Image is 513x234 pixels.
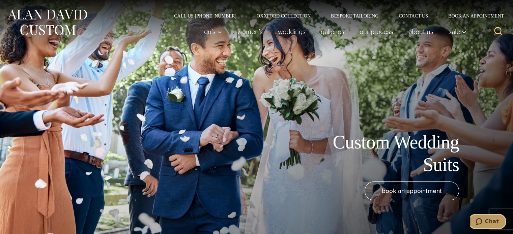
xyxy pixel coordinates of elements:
[270,25,313,38] a: weddings
[365,181,459,200] a: book an appointment
[307,131,459,176] h1: Custom Wedding Suits
[401,25,441,38] a: About Us
[164,13,247,18] a: Call Us [PHONE_NUMBER]
[230,25,270,38] a: Women’s
[470,214,506,231] iframe: Opens a widget where you can chat to one of our agents
[382,186,442,196] span: book an appointment
[247,13,321,18] a: Oxxford Collection
[389,13,438,18] a: Contact Us
[321,13,389,18] a: Bespoke Tailoring
[191,25,470,38] nav: Primary Navigation
[352,25,401,38] a: Our Process
[438,13,506,18] a: Book an Appointment
[441,25,470,38] button: Sale sub menu toggle
[191,25,230,38] button: Men’s sub menu toggle
[490,24,506,40] button: View Search Form
[7,7,88,37] img: Alan David Custom
[164,13,506,18] nav: Secondary Navigation
[313,25,352,38] a: Galleries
